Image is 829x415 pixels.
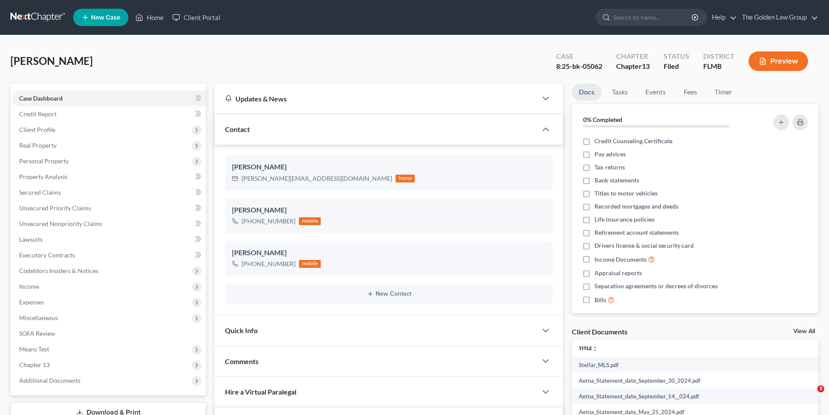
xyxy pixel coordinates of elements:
span: Personal Property [19,157,69,165]
div: Case [556,51,602,61]
span: Separation agreements or decrees of divorces [594,282,718,290]
span: Appraisal reports [594,269,642,277]
td: Aetna_Statement_date_September_30_2024.pdf [572,373,812,388]
a: Docs [572,84,601,101]
span: Executory Contracts [19,251,75,259]
a: Timer [708,84,739,101]
a: Unsecured Nonpriority Claims [12,216,206,232]
a: Events [638,84,673,101]
span: Secured Claims [19,189,61,196]
span: Tax returns [594,163,625,172]
a: The Golden Law Group [738,10,818,25]
span: Lawsuits [19,236,43,243]
span: Credit Counseling Certificate [594,137,672,145]
div: FLMB [703,61,735,71]
button: Preview [748,51,808,71]
a: Secured Claims [12,185,206,200]
div: Client Documents [572,327,628,336]
a: SOFA Review [12,326,206,341]
span: [PERSON_NAME] [10,54,93,67]
div: 8:25-bk-05062 [556,61,602,71]
div: Status [664,51,689,61]
span: Life insurance policies [594,215,654,224]
div: District [703,51,735,61]
div: [PHONE_NUMBER] [242,260,295,268]
span: New Case [91,14,120,21]
span: Miscellaneous [19,314,58,321]
span: Chapter 13 [19,361,50,368]
i: unfold_more [592,346,597,351]
div: home [396,175,415,182]
span: Comments [225,357,258,365]
a: Tasks [605,84,635,101]
a: Property Analysis [12,169,206,185]
a: Titleunfold_more [579,345,597,351]
iframe: Intercom live chat [799,385,820,406]
span: Expenses [19,298,44,306]
span: Quick Info [225,326,258,334]
a: Lawsuits [12,232,206,247]
div: [PERSON_NAME][EMAIL_ADDRESS][DOMAIN_NAME] [242,174,392,183]
span: Credit Report [19,110,57,118]
div: [PHONE_NUMBER] [242,217,295,226]
a: View All [793,328,815,334]
span: Client Profile [19,126,55,133]
span: Titles to motor vehicles [594,189,658,198]
a: Client Portal [168,10,225,25]
span: Additional Documents [19,377,81,384]
span: Real Property [19,142,57,149]
input: Search by name... [613,9,693,25]
span: Unsecured Priority Claims [19,204,91,212]
a: Credit Report [12,106,206,122]
span: Property Analysis [19,173,67,180]
div: Updates & News [225,94,527,103]
a: Executory Contracts [12,247,206,263]
span: Bank statements [594,176,639,185]
div: Filed [664,61,689,71]
span: Bills [594,296,606,304]
span: Drivers license & social security card [594,241,694,250]
span: Codebtors Insiders & Notices [19,267,98,274]
a: Unsecured Priority Claims [12,200,206,216]
span: Income [19,283,39,290]
div: [PERSON_NAME] [232,162,546,172]
span: SOFA Review [19,330,55,337]
span: Income Documents [594,255,647,264]
td: Stellar_MLS.pdf [572,357,812,373]
span: Retirement account statements [594,228,679,237]
span: Means Test [19,345,49,353]
span: 3 [817,385,824,392]
a: Help [708,10,737,25]
span: Case Dashboard [19,94,63,102]
span: Hire a Virtual Paralegal [225,388,296,396]
span: Recorded mortgages and deeds [594,202,678,211]
button: New Contact [232,290,546,297]
div: [PERSON_NAME] [232,205,546,216]
div: mobile [299,217,321,225]
span: Contact [225,125,250,133]
span: Unsecured Nonpriority Claims [19,220,102,227]
a: Home [131,10,168,25]
a: Fees [676,84,704,101]
strong: 0% Completed [583,116,622,123]
div: mobile [299,260,321,268]
div: Chapter [616,61,650,71]
a: Case Dashboard [12,91,206,106]
div: [PERSON_NAME] [232,248,546,258]
span: 13 [642,62,650,70]
div: Chapter [616,51,650,61]
span: Pay advices [594,150,626,159]
td: Aetna_Statement_date_September_14__024.pdf [572,388,812,404]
